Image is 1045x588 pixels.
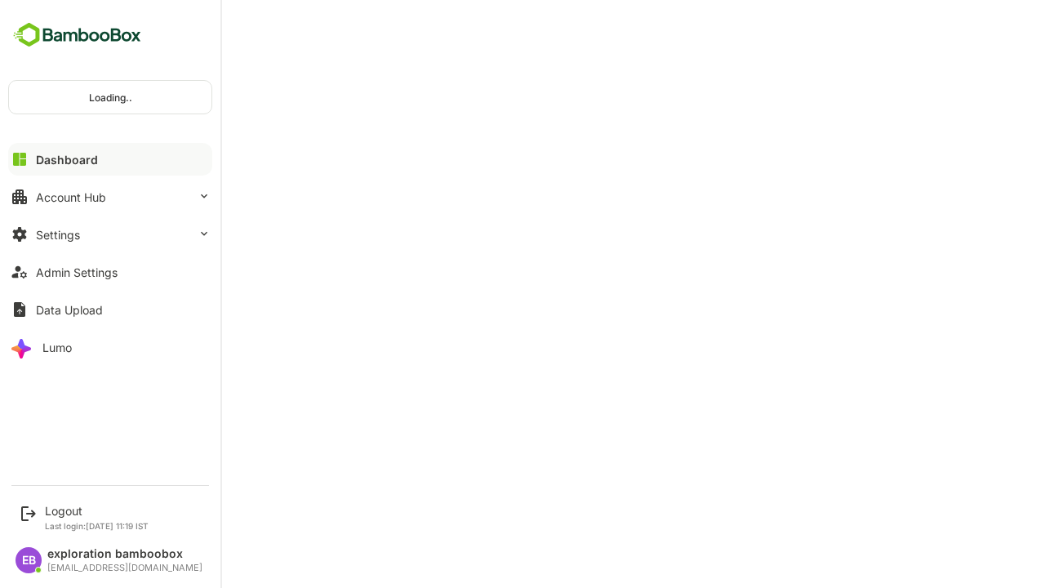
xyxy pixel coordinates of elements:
[47,547,202,561] div: exploration bamboobox
[8,293,212,326] button: Data Upload
[8,143,212,176] button: Dashboard
[47,563,202,573] div: [EMAIL_ADDRESS][DOMAIN_NAME]
[36,303,103,317] div: Data Upload
[8,256,212,288] button: Admin Settings
[8,218,212,251] button: Settings
[36,228,80,242] div: Settings
[36,265,118,279] div: Admin Settings
[9,81,211,114] div: Loading..
[36,153,98,167] div: Dashboard
[16,547,42,573] div: EB
[45,504,149,518] div: Logout
[36,190,106,204] div: Account Hub
[8,331,212,363] button: Lumo
[8,180,212,213] button: Account Hub
[8,20,146,51] img: BambooboxFullLogoMark.5f36c76dfaba33ec1ec1367b70bb1252.svg
[42,341,72,354] div: Lumo
[45,521,149,531] p: Last login: [DATE] 11:19 IST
